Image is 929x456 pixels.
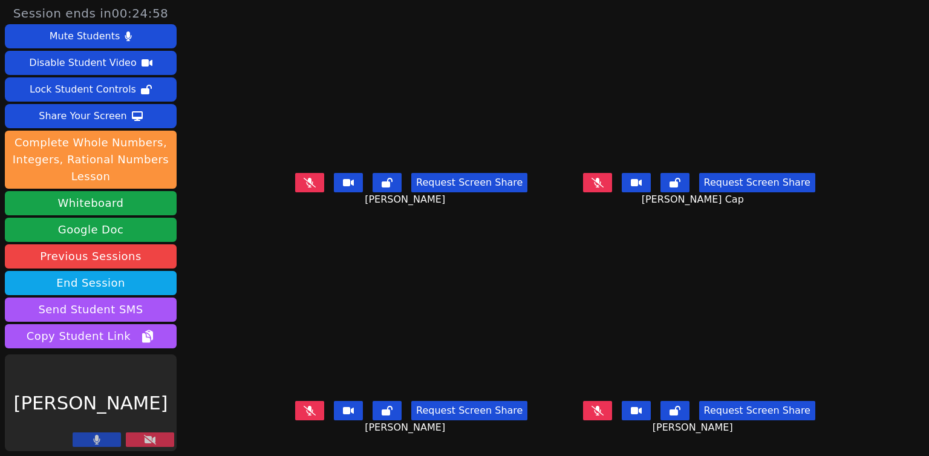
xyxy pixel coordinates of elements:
button: Copy Student Link [5,324,177,348]
button: Lock Student Controls [5,77,177,102]
button: Share Your Screen [5,104,177,128]
a: Google Doc [5,218,177,242]
button: Request Screen Share [699,173,815,192]
button: Request Screen Share [411,173,527,192]
div: Lock Student Controls [30,80,136,99]
button: Request Screen Share [411,401,527,420]
button: Complete Whole Numbers, Integers, Rational Numbers Lesson [5,131,177,189]
div: Share Your Screen [39,106,127,126]
span: [PERSON_NAME] [365,420,448,435]
div: Mute Students [50,27,120,46]
button: Whiteboard [5,191,177,215]
button: Mute Students [5,24,177,48]
time: 00:24:58 [112,6,169,21]
button: Disable Student Video [5,51,177,75]
div: Disable Student Video [29,53,136,73]
span: [PERSON_NAME] [653,420,736,435]
button: Send Student SMS [5,298,177,322]
span: [PERSON_NAME] Cap [642,192,747,207]
button: Request Screen Share [699,401,815,420]
span: Session ends in [13,5,169,22]
button: End Session [5,271,177,295]
span: [PERSON_NAME] [365,192,448,207]
a: Previous Sessions [5,244,177,269]
span: Copy Student Link [27,328,155,345]
div: [PERSON_NAME] [5,354,177,451]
